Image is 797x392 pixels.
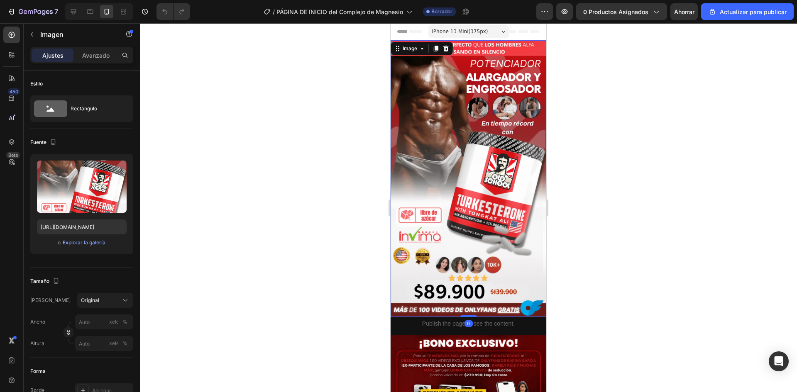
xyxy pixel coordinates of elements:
[576,3,667,20] button: 0 productos asignados
[62,239,106,247] button: Explorar la galería
[120,317,130,327] button: píxeles
[276,8,403,15] font: PÁGINA DE INICIO del Complejo de Magnesio
[156,3,190,20] div: Deshacer/Rehacer
[77,293,133,308] button: Original
[8,152,18,158] font: Beta
[674,8,694,15] font: Ahorrar
[122,319,127,325] font: %
[108,317,118,327] button: %
[81,297,99,303] font: Original
[58,239,61,246] font: o
[30,340,44,346] font: Altura
[37,219,127,234] input: https://ejemplo.com/imagen.jpg
[670,3,698,20] button: Ahorrar
[3,3,62,20] button: 7
[701,3,794,20] button: Actualizar para publicar
[54,7,58,16] font: 7
[63,239,105,246] font: Explorar la galería
[71,105,97,112] font: Rectángulo
[75,336,133,351] input: píxeles%
[10,89,18,95] font: 450
[769,351,789,371] div: Abrir Intercom Messenger
[82,52,110,59] font: Avanzado
[583,8,648,15] font: 0 productos asignados
[105,340,122,346] font: píxeles
[391,23,546,392] iframe: Área de diseño
[122,340,127,346] font: %
[42,52,64,59] font: Ajustes
[40,29,111,39] p: Imagen
[108,338,118,348] button: %
[30,297,71,303] font: [PERSON_NAME]
[30,139,46,145] font: Fuente
[75,314,133,329] input: píxeles%
[40,30,64,39] font: Imagen
[120,338,130,348] button: píxeles
[37,161,127,213] img: imagen de vista previa
[720,8,787,15] font: Actualizar para publicar
[30,80,43,87] font: Estilo
[30,319,45,325] font: Ancho
[105,319,122,325] font: píxeles
[30,368,46,374] font: Forma
[431,8,452,15] font: Borrador
[273,8,275,15] font: /
[30,278,49,284] font: Tamaño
